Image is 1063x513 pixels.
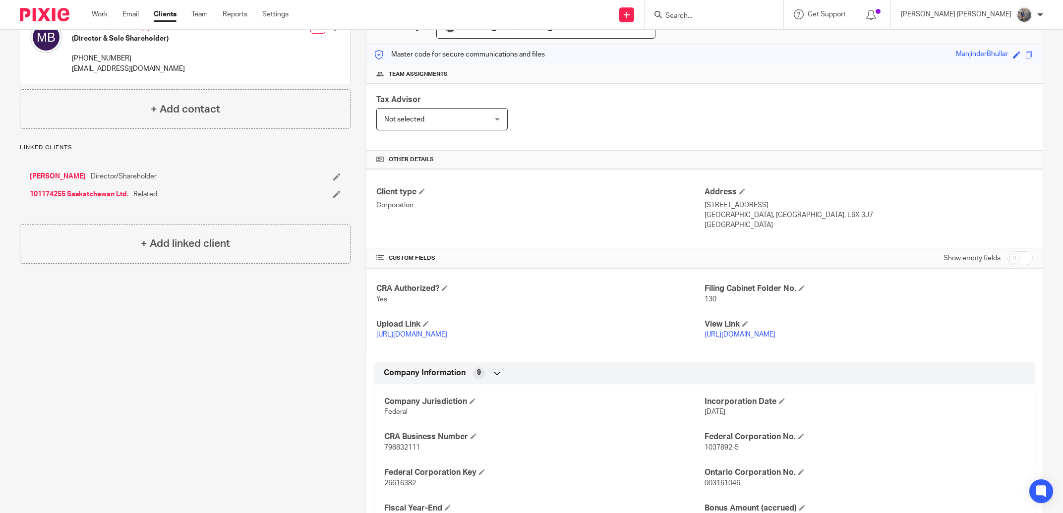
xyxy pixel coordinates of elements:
[376,200,705,210] p: Corporation
[384,397,705,407] h4: Company Jurisdiction
[191,9,208,19] a: Team
[376,296,387,303] span: Yes
[808,11,846,18] span: Get Support
[705,187,1033,197] h4: Address
[384,408,408,415] span: Federal
[91,171,157,181] span: Director/Shareholder
[133,189,157,199] span: Related
[705,296,716,303] span: 130
[262,9,289,19] a: Settings
[901,9,1011,19] p: [PERSON_NAME] [PERSON_NAME]
[20,144,351,152] p: Linked clients
[151,102,220,117] h4: + Add contact
[30,189,128,199] a: 101174255 Saskatchewan Ltd.
[705,408,725,415] span: [DATE]
[705,467,1025,478] h4: Ontario Corporation No.
[122,9,139,19] a: Email
[705,397,1025,407] h4: Incorporation Date
[705,220,1033,230] p: [GEOGRAPHIC_DATA]
[384,444,420,451] span: 796832111
[705,284,1033,294] h4: Filing Cabinet Folder No.
[72,64,185,74] p: [EMAIL_ADDRESS][DOMAIN_NAME]
[376,254,705,262] h4: CUSTOM FIELDS
[72,54,185,63] p: [PHONE_NUMBER]
[384,480,416,487] span: 26616382
[384,467,705,478] h4: Federal Corporation Key
[705,480,740,487] span: 003161046
[705,210,1033,220] p: [GEOGRAPHIC_DATA], [GEOGRAPHIC_DATA], L6X 3J7
[389,70,448,78] span: Team assignments
[705,200,1033,210] p: [STREET_ADDRESS]
[477,368,481,378] span: 9
[376,284,705,294] h4: CRA Authorized?
[384,368,466,378] span: Company Information
[30,171,86,181] a: [PERSON_NAME]
[374,50,545,59] p: Master code for secure communications and files
[705,444,739,451] span: 1037892-5
[376,331,447,338] a: [URL][DOMAIN_NAME]
[30,21,62,53] img: svg%3E
[384,432,705,442] h4: CRA Business Number
[376,96,421,104] span: Tax Advisor
[705,432,1025,442] h4: Federal Corporation No.
[223,9,247,19] a: Reports
[376,319,705,330] h4: Upload Link
[384,116,424,123] span: Not selected
[389,156,434,164] span: Other details
[664,12,754,21] input: Search
[154,9,177,19] a: Clients
[705,319,1033,330] h4: View Link
[376,187,705,197] h4: Client type
[20,8,69,21] img: Pixie
[1016,7,1032,23] img: 20160912_191538.jpg
[956,49,1008,60] div: ManjinderBhullar
[72,34,185,44] h5: (Director & Sole Shareholder)
[944,253,1001,263] label: Show empty fields
[92,9,108,19] a: Work
[141,236,230,251] h4: + Add linked client
[705,331,775,338] a: [URL][DOMAIN_NAME]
